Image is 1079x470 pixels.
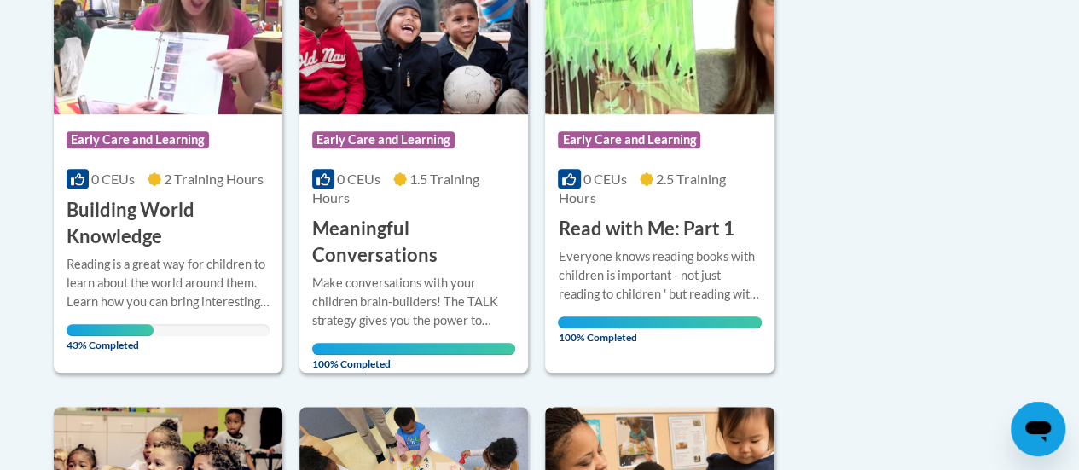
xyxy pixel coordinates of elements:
[312,343,515,370] span: 100% Completed
[558,131,700,148] span: Early Care and Learning
[312,216,515,269] h3: Meaningful Conversations
[312,131,455,148] span: Early Care and Learning
[558,216,734,242] h3: Read with Me: Part 1
[583,171,627,187] span: 0 CEUs
[312,274,515,330] div: Make conversations with your children brain-builders! The TALK strategy gives you the power to en...
[337,171,380,187] span: 0 CEUs
[1011,402,1065,456] iframe: Button to launch messaging window
[67,324,154,351] span: 43% Completed
[67,197,270,250] h3: Building World Knowledge
[312,343,515,355] div: Your progress
[67,131,209,148] span: Early Care and Learning
[67,324,154,336] div: Your progress
[91,171,135,187] span: 0 CEUs
[558,247,761,304] div: Everyone knows reading books with children is important - not just reading to children ' but read...
[67,255,270,311] div: Reading is a great way for children to learn about the world around them. Learn how you can bring...
[558,316,761,328] div: Your progress
[558,316,761,344] span: 100% Completed
[164,171,264,187] span: 2 Training Hours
